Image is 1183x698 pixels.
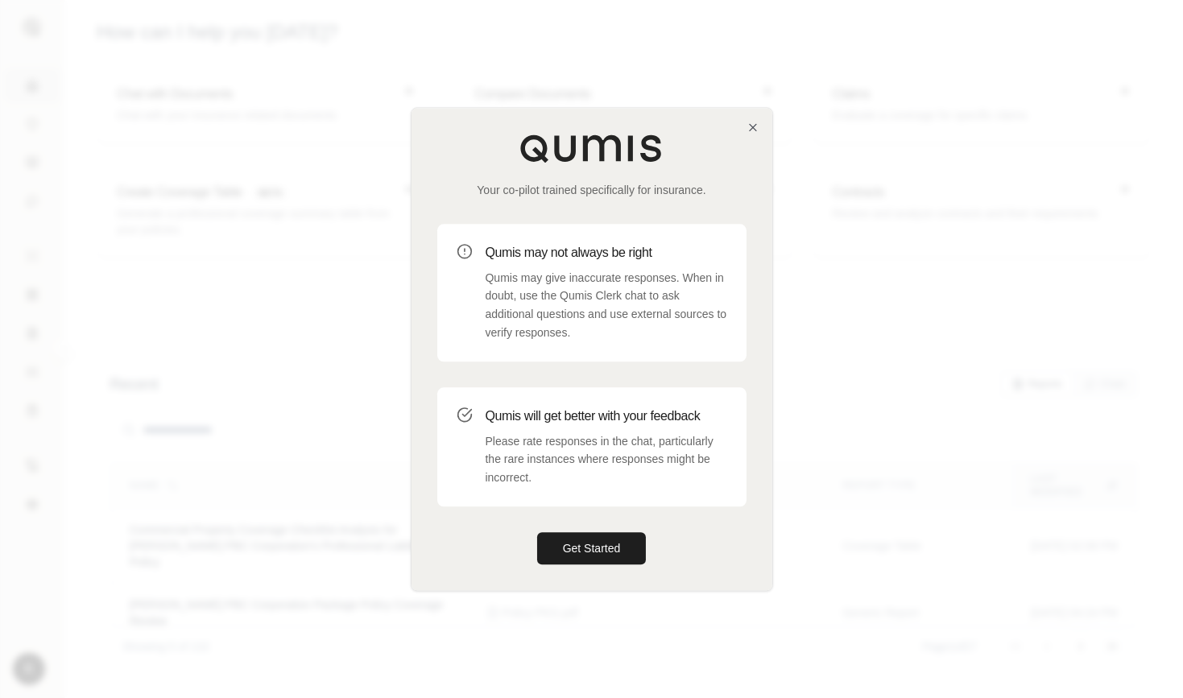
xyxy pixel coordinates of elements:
[486,407,727,426] h3: Qumis will get better with your feedback
[519,134,664,163] img: Qumis Logo
[486,269,727,342] p: Qumis may give inaccurate responses. When in doubt, use the Qumis Clerk chat to ask additional qu...
[486,432,727,487] p: Please rate responses in the chat, particularly the rare instances where responses might be incor...
[437,182,747,198] p: Your co-pilot trained specifically for insurance.
[486,243,727,262] h3: Qumis may not always be right
[537,532,647,564] button: Get Started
